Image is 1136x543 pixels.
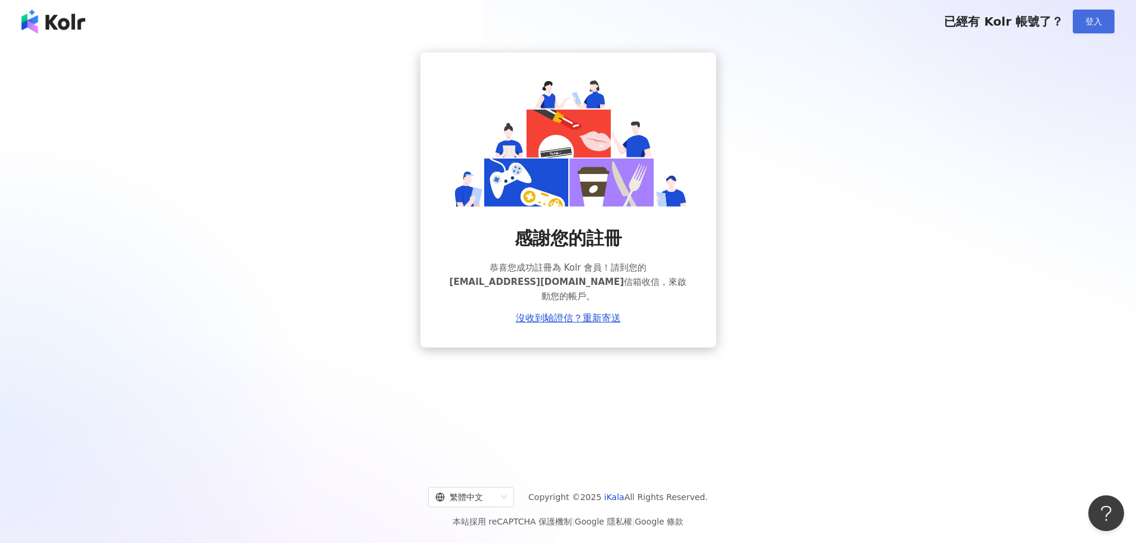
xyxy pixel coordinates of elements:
span: | [632,517,635,526]
span: 恭喜您成功註冊為 Kolr 會員！請到您的 信箱收信，來啟動您的帳戶。 [449,260,688,303]
span: Copyright © 2025 All Rights Reserved. [528,490,708,504]
span: [EMAIL_ADDRESS][DOMAIN_NAME] [450,277,624,287]
img: logo [21,10,85,33]
a: Google 隱私權 [575,517,632,526]
a: 沒收到驗證信？重新寄送 [516,313,621,324]
a: Google 條款 [634,517,683,526]
img: register success [449,76,688,207]
button: 登入 [1073,10,1115,33]
span: 感謝您的註冊 [515,226,622,251]
div: 繁體中文 [435,488,496,507]
span: 本站採用 reCAPTCHA 保護機制 [453,514,683,529]
span: | [572,517,575,526]
iframe: Help Scout Beacon - Open [1088,495,1124,531]
a: iKala [604,492,624,502]
span: 已經有 Kolr 帳號了？ [944,14,1063,29]
span: 登入 [1085,17,1102,26]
